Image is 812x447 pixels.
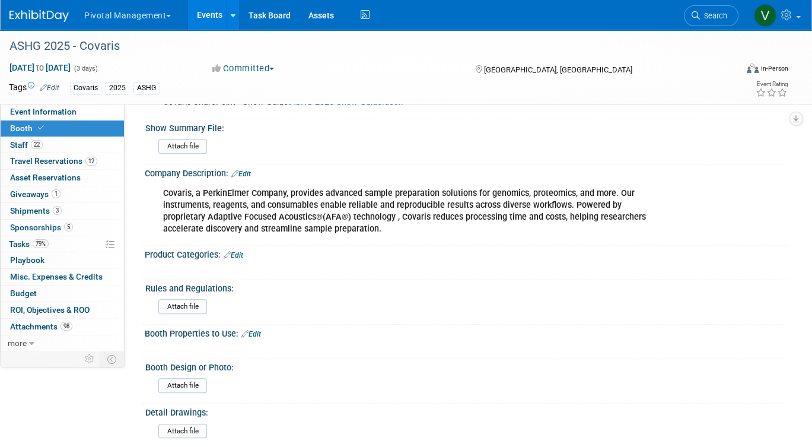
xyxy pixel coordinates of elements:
div: Show Summary File: [145,119,783,134]
span: Sponsorships [10,223,73,232]
a: Attachments98 [1,319,124,335]
span: Giveaways [10,189,60,199]
div: ASHG [133,82,160,94]
div: Product Categories: [145,246,788,261]
b: Covaris, a PerkinElmer Company, provides advanced sample preparation solutions for genomics, prot... [163,188,646,234]
span: 1 [52,189,60,198]
div: Company Description: [145,164,788,180]
a: Booth [1,121,124,137]
span: [GEOGRAPHIC_DATA], [GEOGRAPHIC_DATA] [484,65,632,74]
a: Edit [241,330,261,338]
span: 5 [64,223,73,232]
div: In-Person [760,64,788,73]
div: Booth Properties to Use: [145,325,788,340]
a: Misc. Expenses & Credits [1,269,124,285]
a: more [1,335,124,351]
a: Sponsorships5 [1,220,124,236]
span: 79% [33,239,49,248]
a: Event Information [1,104,124,120]
span: Travel Reservations [10,156,97,166]
i: ® [342,212,348,222]
span: Search [700,11,727,20]
span: Booth [10,123,46,133]
a: Playbook [1,252,124,268]
div: Rules and Regulations: [145,280,783,294]
span: Attachments [10,322,72,331]
img: Format-Inperson.png [747,64,759,73]
a: Asset Reservations [1,170,124,186]
div: Event Format [673,62,788,80]
span: more [8,338,27,348]
span: Misc. Expenses & Credits [10,272,103,281]
td: Toggle Event Tabs [100,351,125,367]
a: ROI, Objectives & ROO [1,302,124,318]
div: 2025 [106,82,129,94]
span: (3 days) [73,65,98,72]
a: Giveaways1 [1,186,124,202]
div: ASHG 2025 - Covaris [5,36,722,57]
span: 12 [85,157,97,166]
div: Event Rating [756,81,788,87]
a: Staff22 [1,137,124,153]
button: Committed [208,62,279,75]
span: 3 [53,206,62,215]
span: Tasks [9,239,49,249]
span: to [34,63,46,72]
img: Valerie Weld [754,4,776,27]
span: Staff [10,140,43,150]
a: Travel Reservations12 [1,153,124,169]
a: Budget [1,286,124,302]
i: ® [316,212,323,222]
div: Booth Design or Photo: [145,359,783,373]
a: Shipments3 [1,203,124,219]
a: Edit [224,251,243,259]
span: ROI, Objectives & ROO [10,305,90,315]
span: [DATE] [DATE] [9,62,71,73]
a: Edit [231,170,251,178]
a: Edit [40,84,59,92]
a: Tasks79% [1,236,124,252]
td: Personalize Event Tab Strip [79,351,100,367]
span: Playbook [10,255,44,265]
td: Tags [9,81,59,95]
i: Booth reservation complete [38,125,44,131]
a: Search [684,5,738,26]
a: ASHG 2025 Show Guide.docx [290,97,403,107]
div: Covaris [70,82,101,94]
span: 98 [60,322,72,331]
span: Shipments [10,206,62,215]
img: ExhibitDay [9,10,69,22]
span: 22 [31,140,43,149]
div: Detail Drawings: [145,404,783,419]
span: Asset Reservations [10,173,81,182]
span: Budget [10,289,37,298]
span: Event Information [10,107,77,116]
